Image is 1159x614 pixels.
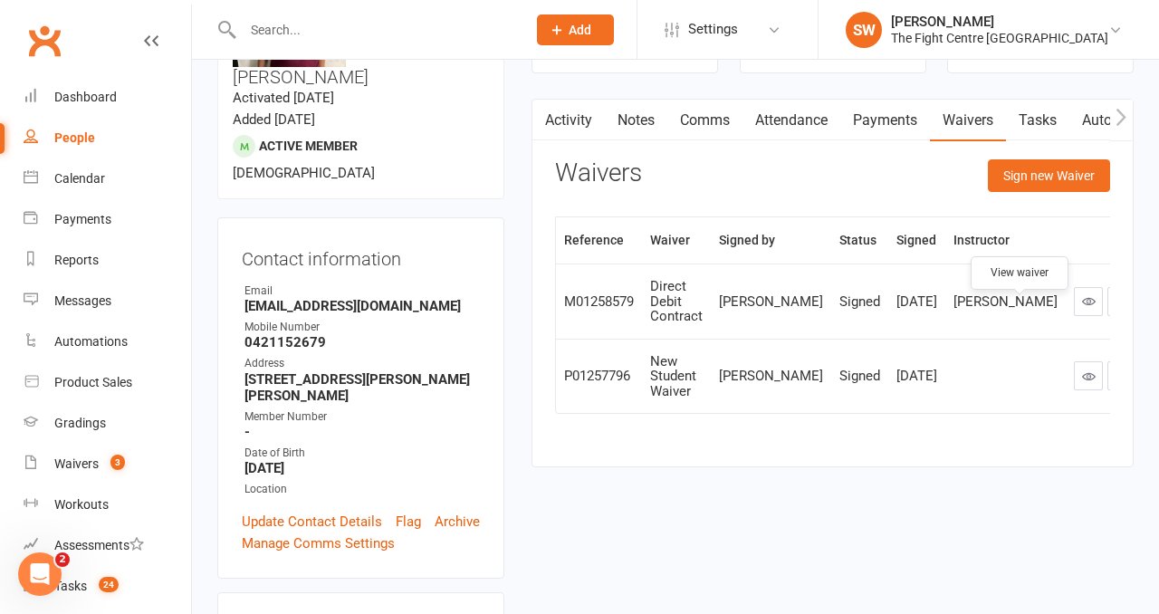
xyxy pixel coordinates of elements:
th: Signed [888,217,945,264]
div: SW [846,12,882,48]
h3: Contact information [242,242,480,269]
div: Location [244,481,480,498]
a: Gradings [24,403,191,444]
a: Messages [24,281,191,321]
div: Waivers [54,456,99,471]
input: Search... [237,17,513,43]
span: 24 [99,577,119,592]
div: Calendar [54,171,105,186]
div: [PERSON_NAME] [719,294,823,310]
button: Sign new Waiver [988,159,1110,192]
a: Workouts [24,484,191,525]
strong: [DATE] [244,460,480,476]
a: Attendance [742,100,840,141]
strong: 0421152679 [244,334,480,350]
a: Tasks [1006,100,1069,141]
div: Direct Debit Contract [650,279,703,324]
a: Waivers 3 [24,444,191,484]
span: 3 [110,455,125,470]
div: Member Number [244,408,480,426]
a: Comms [667,100,742,141]
th: Instructor [945,217,1066,264]
a: Update Contact Details [242,511,382,532]
time: Added [DATE] [233,111,315,128]
span: Settings [688,9,738,50]
a: Payments [840,100,930,141]
button: Add [537,14,614,45]
div: Product Sales [54,375,132,389]
strong: [EMAIL_ADDRESS][DOMAIN_NAME] [244,298,480,314]
div: [PERSON_NAME] [953,294,1058,310]
div: Workouts [54,497,109,512]
a: Notes [605,100,667,141]
div: Mobile Number [244,319,480,336]
div: [DATE] [896,369,937,384]
strong: - [244,424,480,440]
div: Date of Birth [244,445,480,462]
div: The Fight Centre [GEOGRAPHIC_DATA] [891,30,1108,46]
span: Add [569,23,591,37]
span: Active member [259,139,358,153]
div: P01257796 [564,369,634,384]
a: Payments [24,199,191,240]
a: Assessments [24,525,191,566]
div: Automations [54,334,128,349]
a: Archive [435,511,480,532]
th: Status [831,217,888,264]
div: People [54,130,95,145]
div: Reports [54,253,99,267]
div: Address [244,355,480,372]
h3: Waivers [555,159,642,187]
div: New Student Waiver [650,354,703,399]
a: Waivers [930,100,1006,141]
div: Dashboard [54,90,117,104]
a: People [24,118,191,158]
div: [DATE] [896,294,937,310]
strong: [STREET_ADDRESS][PERSON_NAME][PERSON_NAME] [244,371,480,404]
a: Activity [532,100,605,141]
div: Tasks [54,579,87,593]
a: Flag [396,511,421,532]
a: Manage Comms Settings [242,532,395,554]
div: Payments [54,212,111,226]
div: Assessments [54,538,144,552]
th: Signed by [711,217,831,264]
a: Calendar [24,158,191,199]
div: Signed [839,294,880,310]
div: M01258579 [564,294,634,310]
a: Dashboard [24,77,191,118]
a: Reports [24,240,191,281]
div: [PERSON_NAME] [891,14,1108,30]
a: Tasks 24 [24,566,191,607]
div: Email [244,283,480,300]
div: [PERSON_NAME] [719,369,823,384]
div: Signed [839,369,880,384]
th: Waiver [642,217,711,264]
a: Automations [24,321,191,362]
th: Reference [556,217,642,264]
div: Messages [54,293,111,308]
time: Activated [DATE] [233,90,334,106]
div: Gradings [54,416,106,430]
a: Clubworx [22,18,67,63]
iframe: Intercom live chat [18,552,62,596]
span: [DEMOGRAPHIC_DATA] [233,165,375,181]
a: Product Sales [24,362,191,403]
span: 2 [55,552,70,567]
